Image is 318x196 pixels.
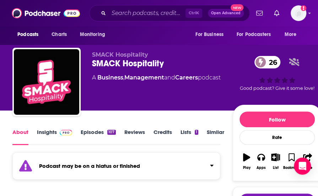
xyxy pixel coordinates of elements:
div: 1 [195,130,198,135]
svg: Add a profile image [301,5,306,11]
a: Business [97,74,123,81]
a: InsightsPodchaser Pro [37,129,72,145]
div: Play [243,166,250,170]
input: Search podcasts, credits, & more... [109,7,185,19]
span: More [285,30,297,40]
button: Apps [254,149,269,174]
span: Charts [52,30,67,40]
button: open menu [75,28,114,41]
div: 107 [107,130,115,135]
span: Ctrl K [185,9,202,18]
span: Monitoring [80,30,105,40]
section: Click to expand status details [12,156,220,180]
a: Show notifications dropdown [253,7,265,19]
button: open menu [232,28,281,41]
div: Apps [257,166,266,170]
div: List [273,166,279,170]
button: Follow [239,112,315,127]
span: , [123,74,124,81]
span: For Podcasters [237,30,271,40]
img: SMACK Hospitality [14,49,79,115]
img: Podchaser - Follow, Share and Rate Podcasts [12,6,80,20]
div: Open Intercom Messenger [294,158,311,175]
a: Reviews [124,129,145,145]
a: Charts [47,28,71,41]
div: Rate [239,130,315,145]
a: Management [124,74,164,81]
a: Episodes107 [81,129,115,145]
button: List [268,149,283,174]
strong: Podcast may be on a hiatus or finished [39,163,140,169]
div: A podcast [92,73,221,82]
a: Lists1 [180,129,198,145]
span: 26 [262,56,280,68]
a: Show notifications dropdown [271,7,282,19]
a: About [12,129,28,145]
img: Podchaser Pro [60,130,72,135]
button: Bookmark [283,149,300,174]
button: Play [239,149,254,174]
button: open menu [12,28,48,41]
img: User Profile [291,5,306,21]
button: Show profile menu [291,5,306,21]
div: Search podcasts, credits, & more... [89,5,250,21]
a: Credits [153,129,172,145]
div: Bookmark [283,166,300,170]
span: Podcasts [17,30,38,40]
button: Open AdvancedNew [208,9,244,17]
span: SMACK Hospitality [92,51,148,58]
button: open menu [190,28,232,41]
button: open menu [280,28,306,41]
span: Logged in as evafrank [291,5,306,21]
span: Open Advanced [211,11,241,15]
a: 26 [254,56,280,68]
a: Careers [175,74,198,81]
span: New [231,4,243,11]
span: For Business [195,30,223,40]
a: Similar [207,129,224,145]
span: Good podcast? Give it some love! [240,86,314,91]
span: and [164,74,175,81]
button: Share [300,149,315,174]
